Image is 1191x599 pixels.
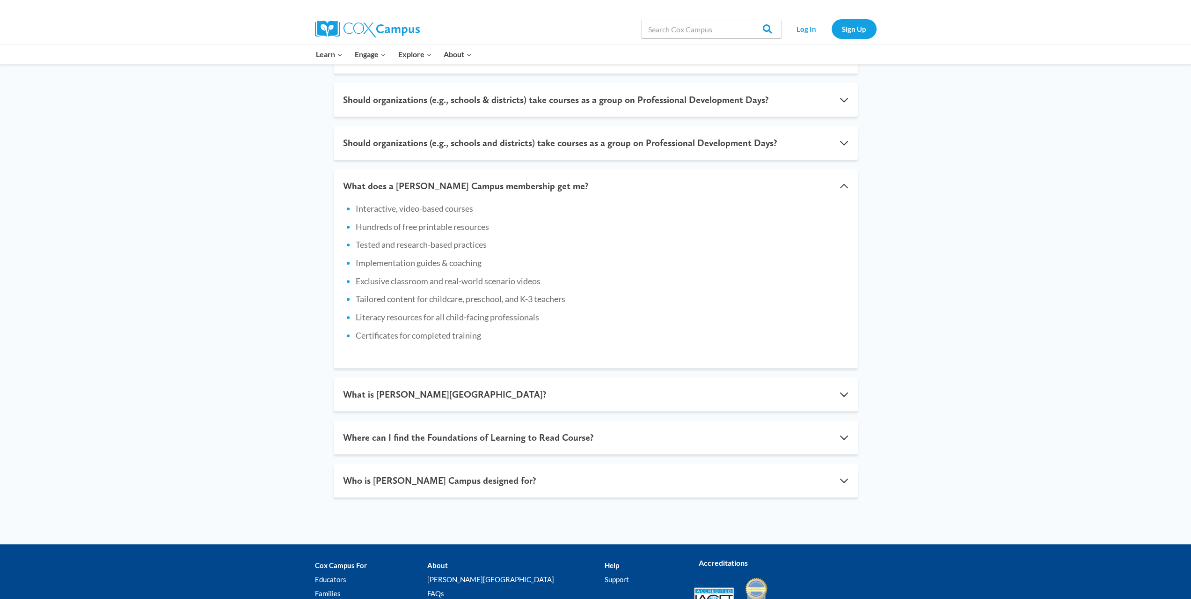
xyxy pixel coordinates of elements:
[334,421,858,454] button: Where can I find the Foundations of Learning to Read Course?
[334,169,858,203] button: What does a [PERSON_NAME] Campus membership get me?
[356,239,848,251] li: Tested and research-based practices
[356,311,848,323] li: Literacy resources for all child-facing professionals
[356,293,848,305] li: Tailored content for childcare, preschool, and K-3 teachers
[438,44,478,64] button: Child menu of About
[334,126,858,160] button: Should organizations (e.g., schools and districts) take courses as a group on Professional Develo...
[356,257,848,269] li: Implementation guides & coaching
[832,19,877,38] a: Sign Up
[334,83,858,117] button: Should organizations (e.g., schools & districts) take courses as a group on Professional Developm...
[356,221,848,233] li: Hundreds of free printable resources
[699,558,748,567] strong: Accreditations
[356,330,848,341] li: Certificates for completed training
[334,464,858,497] button: Who is [PERSON_NAME] Campus designed for?
[427,572,605,586] a: [PERSON_NAME][GEOGRAPHIC_DATA]
[310,44,478,64] nav: Primary Navigation
[786,19,877,38] nav: Secondary Navigation
[786,19,827,38] a: Log In
[315,572,427,586] a: Educators
[392,44,438,64] button: Child menu of Explore
[356,203,848,214] li: Interactive, video-based courses
[641,20,782,38] input: Search Cox Campus
[315,21,420,37] img: Cox Campus
[310,44,349,64] button: Child menu of Learn
[349,44,392,64] button: Child menu of Engage
[334,377,858,411] button: What is [PERSON_NAME][GEOGRAPHIC_DATA]?
[356,275,848,287] li: Exclusive classroom and real-world scenario videos
[605,572,680,586] a: Support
